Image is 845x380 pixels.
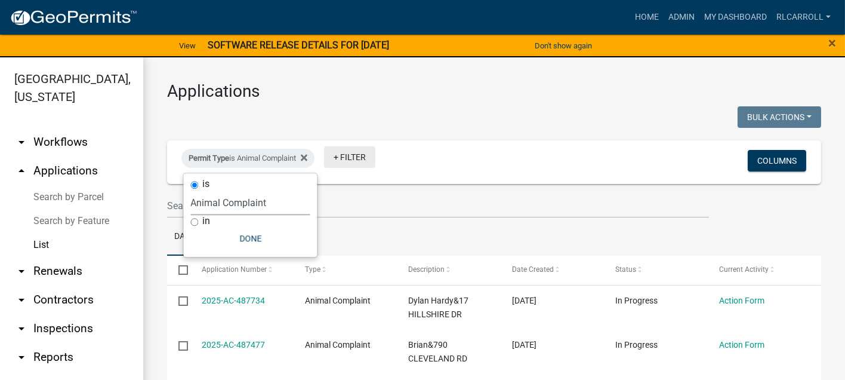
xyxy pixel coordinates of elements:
[294,256,397,284] datatable-header-cell: Type
[408,296,468,319] span: Dylan Hardy&17 HILLSHIRE DR
[202,340,265,350] a: 2025-AC-487477
[501,256,604,284] datatable-header-cell: Date Created
[208,39,389,51] strong: SOFTWARE RELEASE DETAILS FOR [DATE]
[202,179,209,189] label: is
[202,296,265,305] a: 2025-AC-487734
[397,256,500,284] datatable-header-cell: Description
[615,340,658,350] span: In Progress
[630,6,664,29] a: Home
[512,265,554,274] span: Date Created
[408,340,467,363] span: Brian&790 CLEVELAND RD
[14,264,29,278] i: arrow_drop_down
[202,216,210,226] label: in
[14,321,29,336] i: arrow_drop_down
[190,256,293,284] datatable-header-cell: Application Number
[530,36,597,56] button: Don't show again
[190,228,310,249] button: Done
[699,6,772,29] a: My Dashboard
[189,154,229,163] span: Permit Type
[408,265,445,274] span: Description
[828,35,836,51] span: ×
[719,296,764,305] a: Action Form
[719,265,769,274] span: Current Activity
[181,149,314,168] div: is Animal Complaint
[772,6,835,29] a: RLcarroll
[14,293,29,307] i: arrow_drop_down
[305,340,371,350] span: Animal Complaint
[828,36,836,50] button: Close
[615,296,658,305] span: In Progress
[174,36,201,56] a: View
[719,340,764,350] a: Action Form
[604,256,707,284] datatable-header-cell: Status
[324,146,375,168] a: + Filter
[512,340,536,350] span: 10/03/2025
[167,194,709,218] input: Search for applications
[167,81,821,102] h3: Applications
[664,6,699,29] a: Admin
[738,106,821,128] button: Bulk Actions
[512,296,536,305] span: 10/03/2025
[14,164,29,178] i: arrow_drop_up
[202,265,267,274] span: Application Number
[167,256,190,284] datatable-header-cell: Select
[748,150,806,171] button: Columns
[14,350,29,364] i: arrow_drop_down
[14,135,29,149] i: arrow_drop_down
[708,256,811,284] datatable-header-cell: Current Activity
[305,296,371,305] span: Animal Complaint
[167,218,201,256] a: Data
[615,265,636,274] span: Status
[305,265,320,274] span: Type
